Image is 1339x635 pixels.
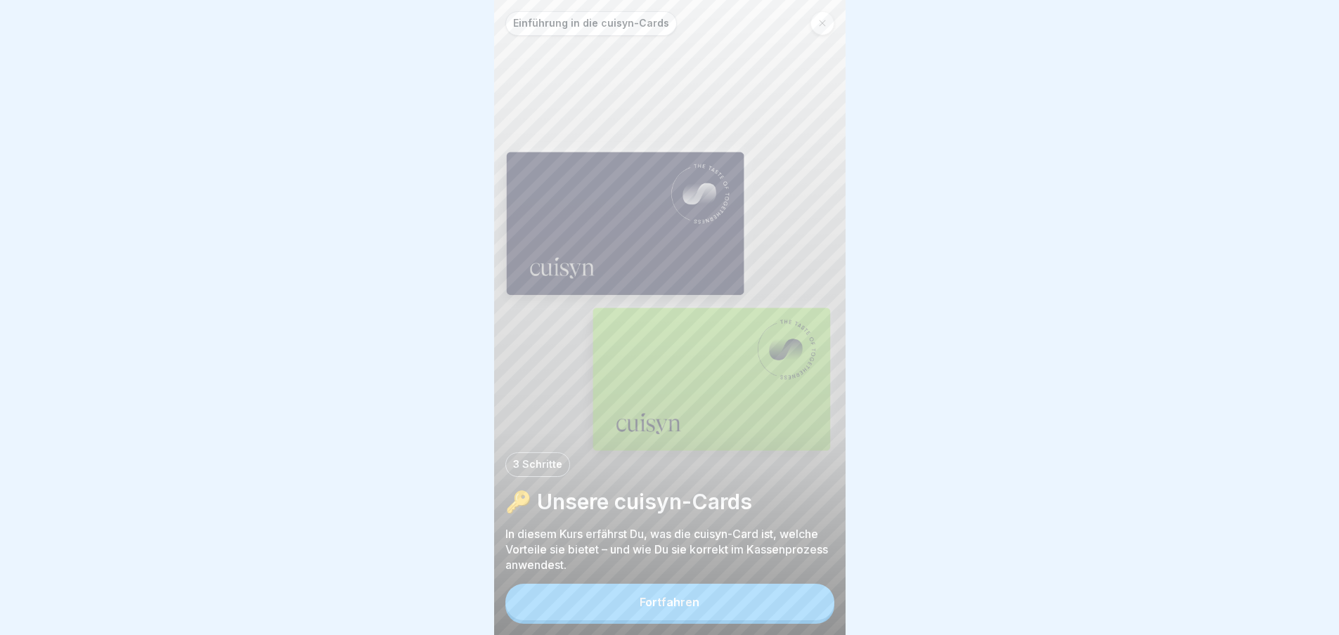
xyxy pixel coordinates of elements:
div: Fortfahren [640,596,699,608]
p: Einführung in die cuisyn-Cards [513,18,669,30]
p: 3 Schritte [513,459,562,471]
button: Fortfahren [505,584,834,620]
p: 🔑 Unsere cuisyn-Cards [505,488,834,515]
p: In diesem Kurs erfährst Du, was die cuisyn-Card ist, welche Vorteile sie bietet – und wie Du sie ... [505,526,834,572]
